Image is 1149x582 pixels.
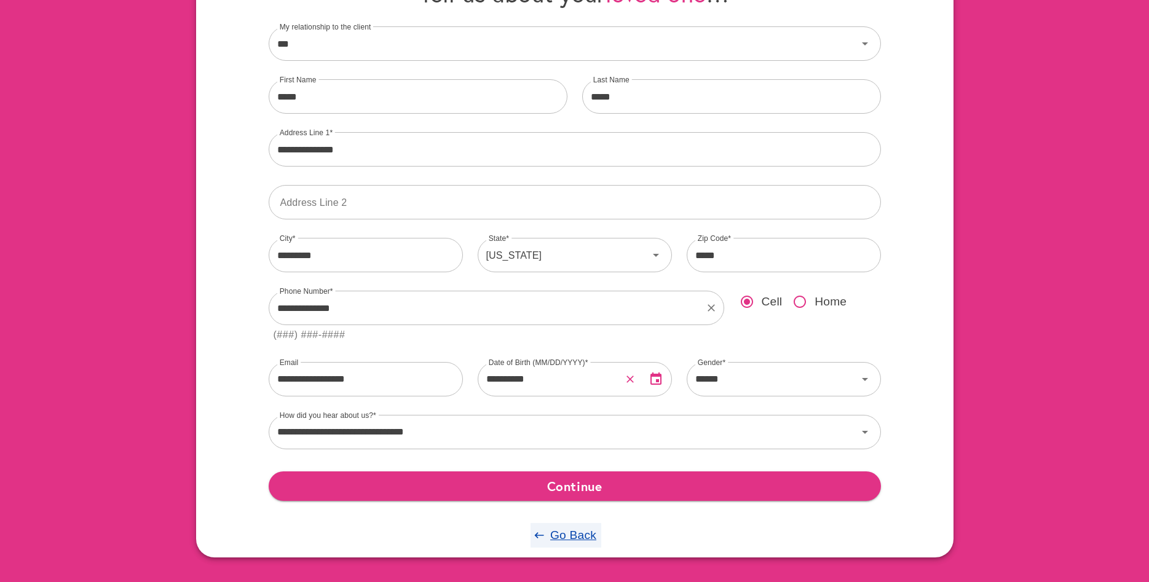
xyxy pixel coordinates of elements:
[269,471,881,501] button: Continue
[858,425,872,439] svg: Icon
[858,36,872,51] svg: Icon
[550,529,596,541] u: Go Back
[762,293,783,311] span: Cell
[478,238,649,272] div: [US_STATE]
[274,327,345,344] div: (###) ###-####
[278,475,871,497] span: Continue
[858,372,872,387] svg: Icon
[622,371,638,387] button: Clear
[815,293,847,311] span: Home
[641,364,671,394] button: Open Date Picker
[649,248,663,262] svg: Icon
